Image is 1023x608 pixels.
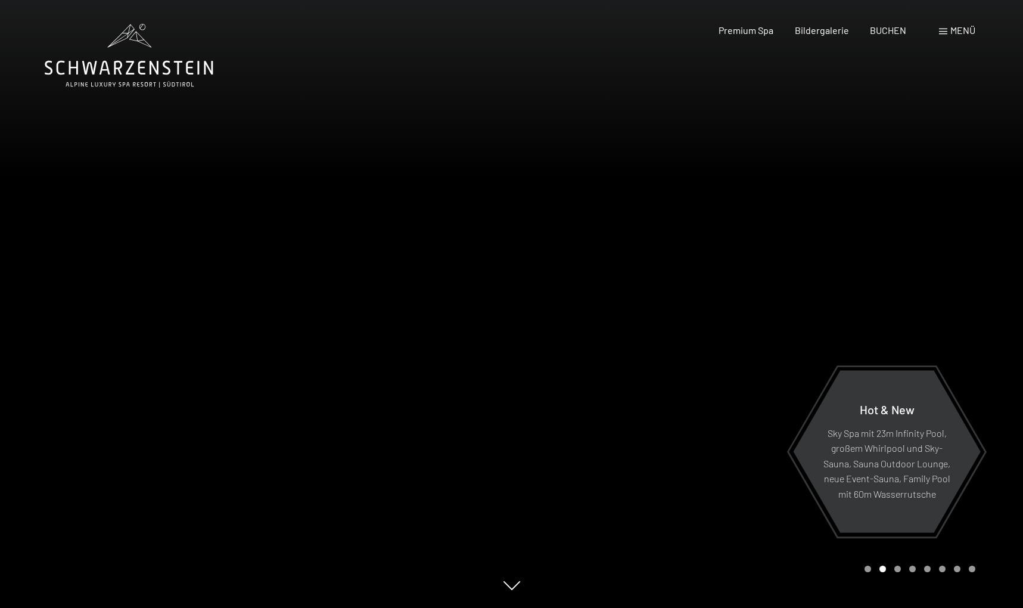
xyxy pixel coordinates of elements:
[860,402,915,416] span: Hot & New
[860,566,975,572] div: Carousel Pagination
[909,566,916,572] div: Carousel Page 4
[719,24,773,36] a: Premium Spa
[865,566,871,572] div: Carousel Page 1
[969,566,975,572] div: Carousel Page 8
[795,24,849,36] a: Bildergalerie
[950,24,975,36] span: Menü
[924,566,931,572] div: Carousel Page 5
[822,425,952,501] p: Sky Spa mit 23m Infinity Pool, großem Whirlpool und Sky-Sauna, Sauna Outdoor Lounge, neue Event-S...
[879,566,886,572] div: Carousel Page 2 (Current Slide)
[939,566,946,572] div: Carousel Page 6
[870,24,906,36] a: BUCHEN
[792,370,981,533] a: Hot & New Sky Spa mit 23m Infinity Pool, großem Whirlpool und Sky-Sauna, Sauna Outdoor Lounge, ne...
[954,566,960,572] div: Carousel Page 7
[894,566,901,572] div: Carousel Page 3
